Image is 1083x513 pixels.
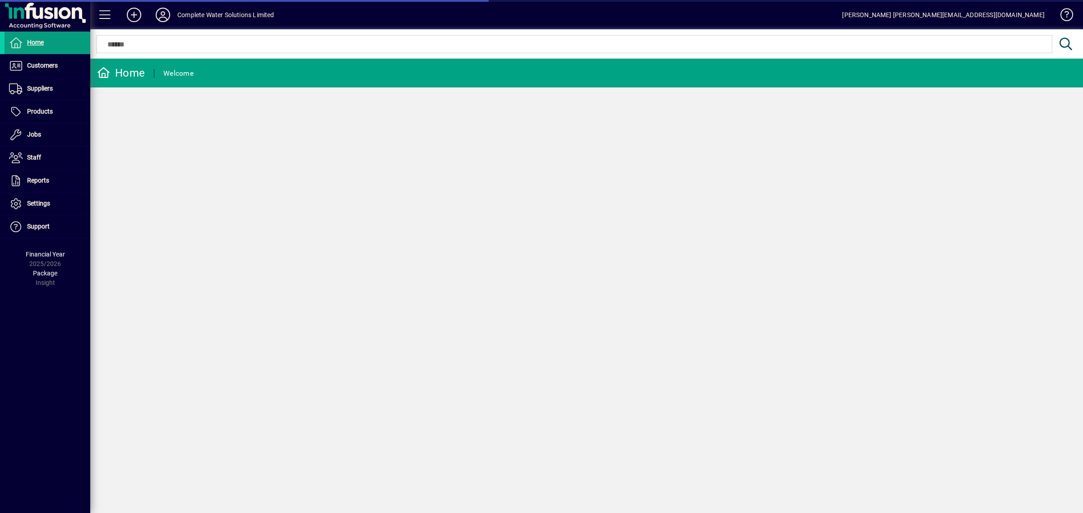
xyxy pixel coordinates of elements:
[5,124,90,146] a: Jobs
[177,8,274,22] div: Complete Water Solutions Limited
[163,66,194,81] div: Welcome
[33,270,57,277] span: Package
[5,55,90,77] a: Customers
[97,66,145,80] div: Home
[5,215,90,238] a: Support
[842,8,1045,22] div: [PERSON_NAME] [PERSON_NAME][EMAIL_ADDRESS][DOMAIN_NAME]
[27,177,49,184] span: Reports
[5,169,90,192] a: Reports
[26,251,65,258] span: Financial Year
[27,108,53,115] span: Products
[27,39,44,46] span: Home
[27,200,50,207] span: Settings
[120,7,148,23] button: Add
[5,192,90,215] a: Settings
[27,223,50,230] span: Support
[27,154,41,161] span: Staff
[1054,2,1072,31] a: Knowledge Base
[27,131,41,138] span: Jobs
[5,147,90,169] a: Staff
[5,101,90,123] a: Products
[5,78,90,100] a: Suppliers
[27,62,58,69] span: Customers
[148,7,177,23] button: Profile
[27,85,53,92] span: Suppliers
